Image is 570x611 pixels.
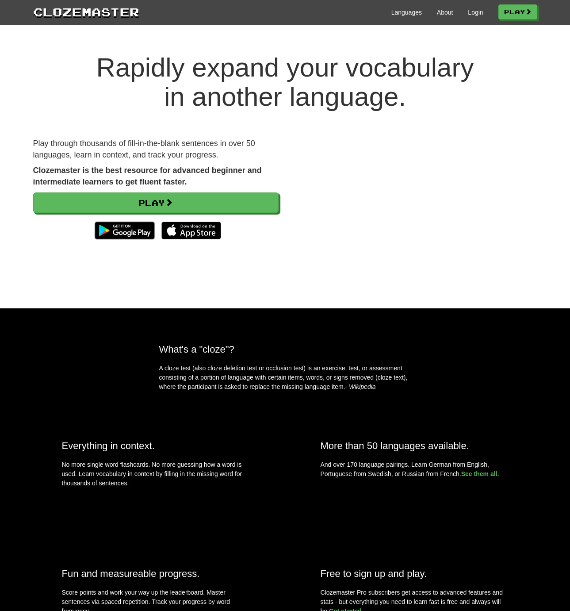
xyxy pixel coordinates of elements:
a: Languages [391,8,422,17]
img: Download_on_the_App_Store_Badge_US-UK_135x40-25178aeef6eb6b83b96f5f2d004eda3bffbb37122de64afbaef7... [161,222,221,239]
h2: Fun and measureable progress. [62,568,249,579]
h2: Free to sign up and play. [321,568,509,579]
a: About [437,8,453,17]
p: Play through thousands of fill-in-the-blank sentences in over 50 languages, learn in context, and... [33,138,279,161]
img: Get it on Google Play [90,217,159,244]
p: No more single word flashcards. No more guessing how a word is used. Learn vocabulary in context ... [62,460,249,492]
em: - Wikipedia [345,383,376,390]
h2: What's a "cloze"? [159,344,411,355]
p: And over 170 language pairings. Learn German from English, Portuguese from Swedish, or Russian fr... [321,460,509,479]
p: A cloze test (also cloze deletion test or occlusion test) is an exercise, test, or assessment con... [159,364,411,392]
strong: Clozemaster is the best resource for advanced beginner and intermediate learners to get fluent fa... [33,166,262,186]
a: Clozemaster [33,4,139,20]
a: Play [33,192,279,213]
a: Play [498,4,537,19]
h2: Everything in context. [62,440,249,451]
h2: More than 50 languages available. [321,440,509,451]
a: See them all. [461,470,499,477]
a: Login [468,8,483,17]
